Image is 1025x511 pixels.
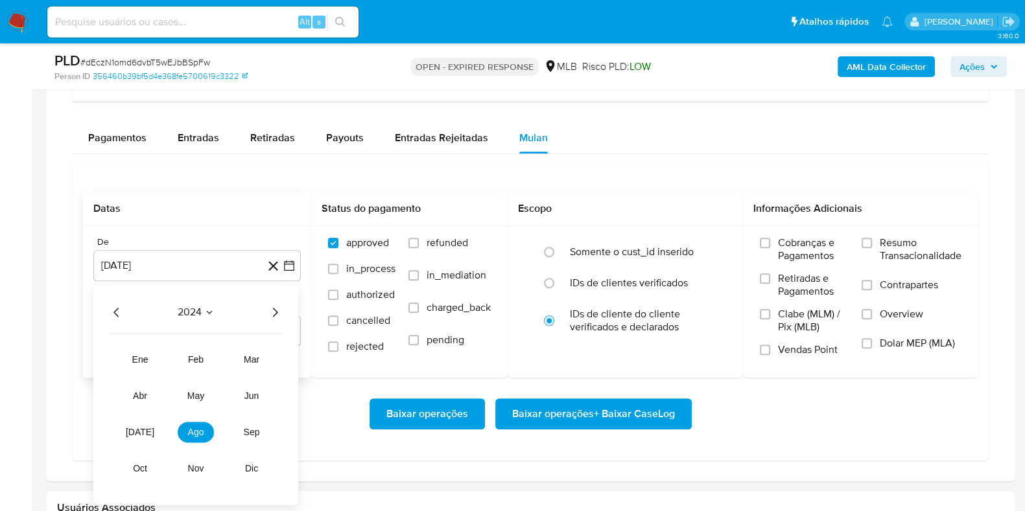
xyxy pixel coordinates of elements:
span: Risco PLD: [582,60,651,74]
b: AML Data Collector [847,56,926,77]
span: Ações [960,56,985,77]
a: 356460b39bf5d4e368fe5700619c3322 [93,71,248,82]
button: search-icon [327,13,353,31]
span: 3.160.0 [997,30,1019,41]
b: PLD [54,50,80,71]
span: s [317,16,321,28]
span: LOW [630,59,651,74]
button: Ações [950,56,1007,77]
a: Notificações [882,16,893,27]
span: Atalhos rápidos [799,15,869,28]
a: Sair [1002,15,1015,28]
p: lucas.barboza@mercadolivre.com [924,16,997,28]
button: AML Data Collector [838,56,935,77]
p: OPEN - EXPIRED RESPONSE [410,58,539,76]
div: MLB [544,60,577,74]
span: Alt [300,16,310,28]
span: # dEczN1omd6dvbT5wEJbBSpFw [80,56,210,69]
b: Person ID [54,71,90,82]
input: Pesquise usuários ou casos... [47,14,359,30]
